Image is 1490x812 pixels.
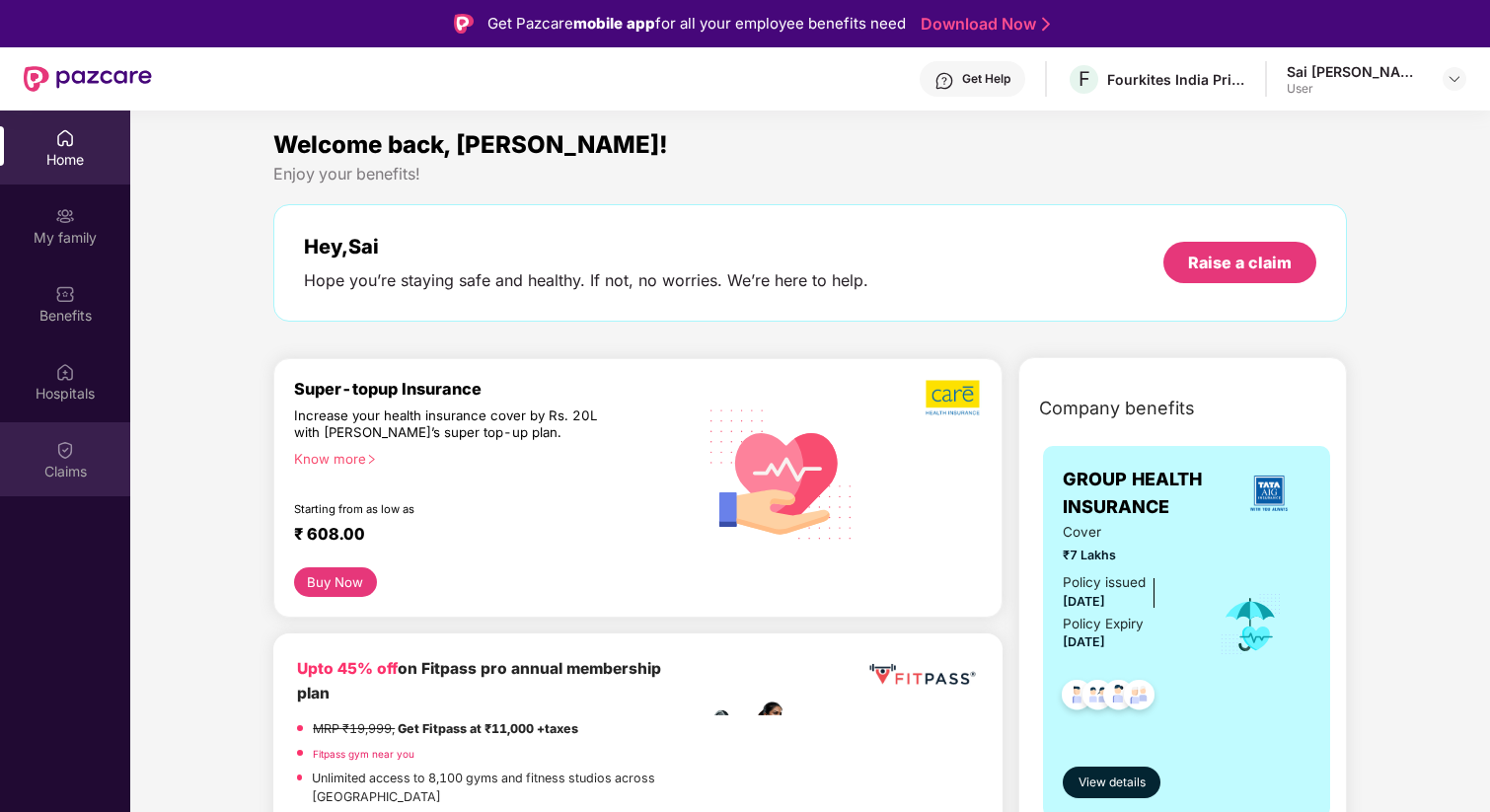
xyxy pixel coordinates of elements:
span: [DATE] [1063,594,1105,609]
div: Hope you’re staying safe and healthy. If not, no worries. We’re here to help. [304,270,868,291]
div: Policy issued [1063,572,1146,593]
a: Download Now [921,14,1044,35]
img: svg+xml;base64,PHN2ZyB3aWR0aD0iMjAiIGhlaWdodD0iMjAiIHZpZXdCb3g9IjAgMCAyMCAyMCIgZmlsbD0ibm9uZSIgeG... [55,206,75,226]
img: svg+xml;base64,PHN2ZyB4bWxucz0iaHR0cDovL3d3dy53My5vcmcvMjAwMC9zdmciIHhtbG5zOnhsaW5rPSJodHRwOi8vd3... [696,386,867,560]
span: [DATE] [1063,634,1105,649]
img: Logo [454,14,474,34]
div: Get Pazcare for all your employee benefits need [487,12,906,36]
div: ₹ 608.00 [294,524,676,548]
button: Buy Now [294,567,377,597]
img: Stroke [1042,14,1050,35]
b: Upto 45% off [297,659,398,678]
p: Unlimited access to 8,100 gyms and fitness studios across [GEOGRAPHIC_DATA] [312,769,695,807]
div: User [1287,81,1425,97]
div: Enjoy your benefits! [273,164,1347,185]
img: svg+xml;base64,PHN2ZyBpZD0iSGVscC0zMngzMiIgeG1sbnM9Imh0dHA6Ly93d3cudzMub3JnLzIwMDAvc3ZnIiB3aWR0aD... [934,71,954,91]
img: svg+xml;base64,PHN2ZyBpZD0iRHJvcGRvd24tMzJ4MzIiIHhtbG5zPSJodHRwOi8vd3d3LnczLm9yZy8yMDAwL3N2ZyIgd2... [1447,71,1462,87]
span: F [1079,67,1090,91]
div: Fourkites India Private Limited [1107,70,1245,89]
img: New Pazcare Logo [24,66,152,92]
del: MRP ₹19,999, [313,721,395,736]
span: GROUP HEALTH INSURANCE [1063,466,1229,522]
img: svg+xml;base64,PHN2ZyB4bWxucz0iaHR0cDovL3d3dy53My5vcmcvMjAwMC9zdmciIHdpZHRoPSI0OC45NDMiIGhlaWdodD... [1053,674,1101,722]
div: Super-topup Insurance [294,379,696,399]
div: Policy Expiry [1063,614,1144,634]
img: svg+xml;base64,PHN2ZyBpZD0iQ2xhaW0iIHhtbG5zPSJodHRwOi8vd3d3LnczLm9yZy8yMDAwL3N2ZyIgd2lkdGg9IjIwIi... [55,440,75,460]
div: Sai [PERSON_NAME] [PERSON_NAME] [1287,62,1425,81]
img: insurerLogo [1242,467,1296,520]
button: View details [1063,767,1160,798]
img: svg+xml;base64,PHN2ZyBpZD0iQmVuZWZpdHMiIHhtbG5zPSJodHRwOi8vd3d3LnczLm9yZy8yMDAwL3N2ZyIgd2lkdGg9Ij... [55,284,75,304]
strong: Get Fitpass at ₹11,000 +taxes [398,721,578,736]
img: svg+xml;base64,PHN2ZyBpZD0iSG9zcGl0YWxzIiB4bWxucz0iaHR0cDovL3d3dy53My5vcmcvMjAwMC9zdmciIHdpZHRoPS... [55,362,75,382]
div: Get Help [962,71,1010,87]
img: b5dec4f62d2307b9de63beb79f102df3.png [926,379,982,416]
span: ₹7 Lakhs [1063,546,1192,565]
div: Starting from as low as [294,502,612,516]
span: View details [1079,774,1146,792]
span: Welcome back, [PERSON_NAME]! [273,130,668,159]
strong: mobile app [573,14,655,33]
img: fppp.png [865,657,979,693]
div: Know more [294,451,684,465]
img: icon [1219,592,1283,657]
b: on Fitpass pro annual membership plan [297,659,661,701]
span: right [366,454,377,465]
img: svg+xml;base64,PHN2ZyBpZD0iSG9tZSIgeG1sbnM9Imh0dHA6Ly93d3cudzMub3JnLzIwMDAvc3ZnIiB3aWR0aD0iMjAiIG... [55,128,75,148]
div: Raise a claim [1188,252,1292,273]
img: svg+xml;base64,PHN2ZyB4bWxucz0iaHR0cDovL3d3dy53My5vcmcvMjAwMC9zdmciIHdpZHRoPSI0OC45MTUiIGhlaWdodD... [1074,674,1122,722]
div: Hey, Sai [304,235,868,258]
span: Company benefits [1039,395,1195,422]
img: svg+xml;base64,PHN2ZyB4bWxucz0iaHR0cDovL3d3dy53My5vcmcvMjAwMC9zdmciIHdpZHRoPSI0OC45NDMiIGhlaWdodD... [1115,674,1163,722]
a: Fitpass gym near you [313,748,414,760]
div: Increase your health insurance cover by Rs. 20L with [PERSON_NAME]’s super top-up plan. [294,407,610,442]
span: Cover [1063,522,1192,543]
img: svg+xml;base64,PHN2ZyB4bWxucz0iaHR0cDovL3d3dy53My5vcmcvMjAwMC9zdmciIHdpZHRoPSI0OC45NDMiIGhlaWdodD... [1094,674,1143,722]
